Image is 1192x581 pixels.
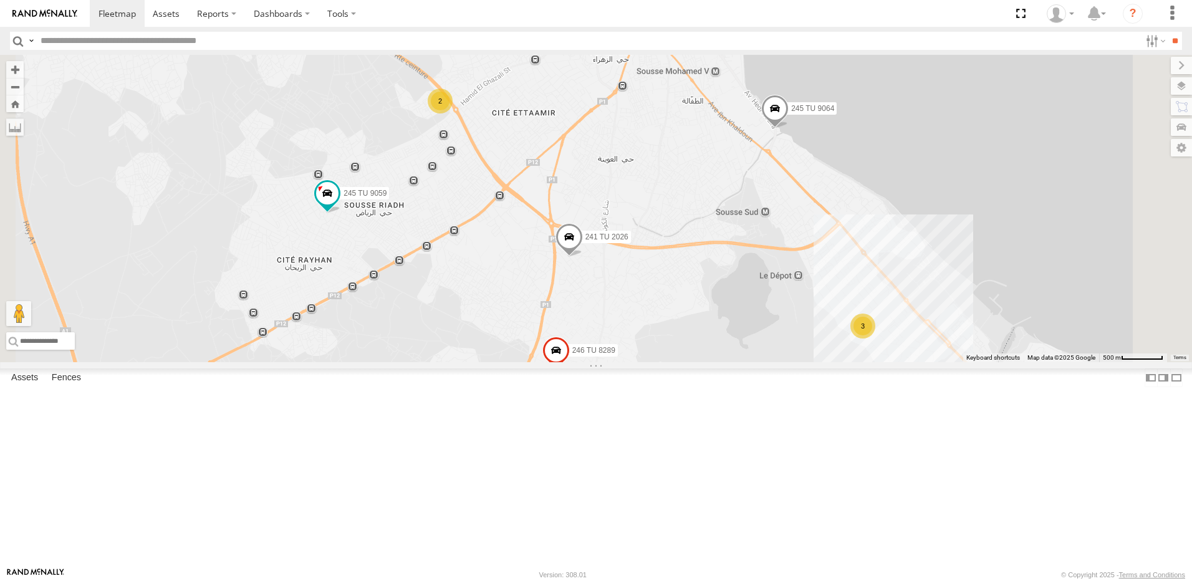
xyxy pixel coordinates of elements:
span: 241 TU 2026 [585,233,628,241]
span: 246 TU 8289 [572,346,615,355]
label: Measure [6,118,24,136]
span: 245 TU 9064 [791,104,834,113]
a: Terms and Conditions [1119,571,1185,579]
button: Map Scale: 500 m per 64 pixels [1099,353,1167,362]
button: Zoom in [6,61,24,78]
span: Map data ©2025 Google [1027,354,1095,361]
div: Nejah Benkhalifa [1042,4,1079,23]
div: 2 [428,89,453,113]
label: Search Query [26,32,36,50]
button: Zoom out [6,78,24,95]
i: ? [1123,4,1143,24]
label: Assets [5,369,44,387]
span: 500 m [1103,354,1121,361]
label: Hide Summary Table [1170,368,1183,387]
a: Visit our Website [7,569,64,581]
button: Drag Pegman onto the map to open Street View [6,301,31,326]
button: Zoom Home [6,95,24,112]
div: 3 [850,314,875,339]
label: Dock Summary Table to the Right [1157,368,1170,387]
label: Map Settings [1171,139,1192,156]
span: 245 TU 9059 [344,189,387,198]
div: Version: 308.01 [539,571,587,579]
a: Terms (opens in new tab) [1173,355,1186,360]
img: rand-logo.svg [12,9,77,18]
div: © Copyright 2025 - [1061,571,1185,579]
label: Fences [46,369,87,387]
label: Search Filter Options [1141,32,1168,50]
button: Keyboard shortcuts [966,353,1020,362]
label: Dock Summary Table to the Left [1145,368,1157,387]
